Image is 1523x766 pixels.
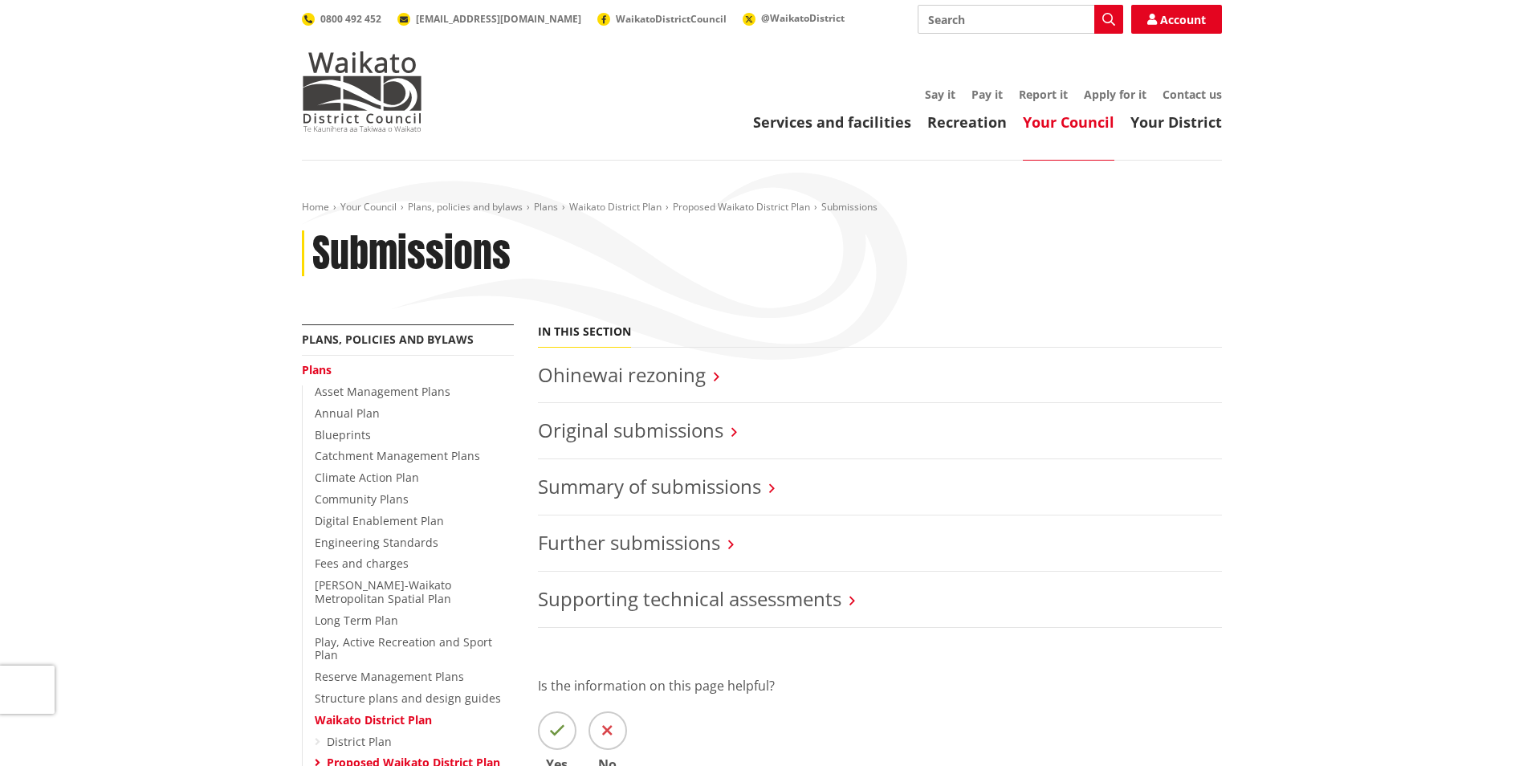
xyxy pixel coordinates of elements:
[315,669,464,684] a: Reserve Management Plans
[538,529,720,556] a: Further submissions
[971,87,1003,102] a: Pay it
[315,613,398,628] a: Long Term Plan
[538,417,723,443] a: Original submissions
[408,200,523,214] a: Plans, policies and bylaws
[315,556,409,571] a: Fees and charges
[302,12,381,26] a: 0800 492 452
[1130,112,1222,132] a: Your District
[1163,87,1222,102] a: Contact us
[302,332,474,347] a: Plans, policies and bylaws
[315,384,450,399] a: Asset Management Plans
[302,51,422,132] img: Waikato District Council - Te Kaunihera aa Takiwaa o Waikato
[927,112,1007,132] a: Recreation
[538,361,706,388] a: Ohinewai rezoning
[315,634,492,663] a: Play, Active Recreation and Sport Plan
[320,12,381,26] span: 0800 492 452
[538,325,631,339] h5: In this section
[327,734,392,749] a: District Plan
[534,200,558,214] a: Plans
[312,230,511,277] h1: Submissions
[340,200,397,214] a: Your Council
[1019,87,1068,102] a: Report it
[397,12,581,26] a: [EMAIL_ADDRESS][DOMAIN_NAME]
[315,513,444,528] a: Digital Enablement Plan
[673,200,810,214] a: Proposed Waikato District Plan
[416,12,581,26] span: [EMAIL_ADDRESS][DOMAIN_NAME]
[761,11,845,25] span: @WaikatoDistrict
[538,676,1222,695] p: Is the information on this page helpful?
[302,362,332,377] a: Plans
[918,5,1123,34] input: Search input
[753,112,911,132] a: Services and facilities
[616,12,727,26] span: WaikatoDistrictCouncil
[315,405,380,421] a: Annual Plan
[1023,112,1114,132] a: Your Council
[821,200,878,214] span: Submissions
[569,200,662,214] a: Waikato District Plan
[538,473,761,499] a: Summary of submissions
[315,427,371,442] a: Blueprints
[315,577,451,606] a: [PERSON_NAME]-Waikato Metropolitan Spatial Plan
[302,201,1222,214] nav: breadcrumb
[315,712,432,727] a: Waikato District Plan
[597,12,727,26] a: WaikatoDistrictCouncil
[302,200,329,214] a: Home
[315,691,501,706] a: Structure plans and design guides
[743,11,845,25] a: @WaikatoDistrict
[315,491,409,507] a: Community Plans
[315,535,438,550] a: Engineering Standards
[1084,87,1146,102] a: Apply for it
[925,87,955,102] a: Say it
[315,470,419,485] a: Climate Action Plan
[1131,5,1222,34] a: Account
[538,585,841,612] a: Supporting technical assessments
[315,448,480,463] a: Catchment Management Plans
